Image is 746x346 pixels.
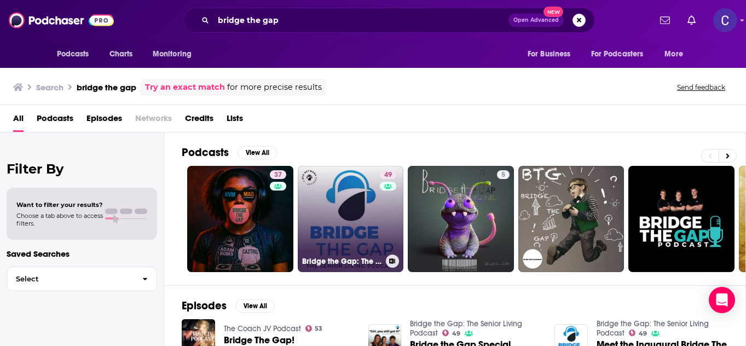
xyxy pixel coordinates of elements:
a: PodcastsView All [182,146,277,159]
a: Show notifications dropdown [656,11,674,30]
span: For Business [528,47,571,62]
span: Monitoring [153,47,192,62]
span: For Podcasters [591,47,644,62]
span: for more precise results [227,81,322,94]
span: Select [7,275,134,282]
span: 49 [639,331,647,336]
a: 53 [305,325,323,332]
div: Search podcasts, credits, & more... [183,8,595,33]
span: Logged in as publicityxxtina [713,8,737,32]
button: open menu [584,44,660,65]
a: Bridge the Gap: The Senior Living Podcast [597,319,709,338]
span: Want to filter your results? [16,201,103,209]
a: EpisodesView All [182,299,275,313]
button: View All [238,146,277,159]
a: 5 [408,166,514,272]
a: 37 [187,166,293,272]
button: View All [235,299,275,313]
a: 49 [629,330,647,336]
a: 5 [497,170,510,179]
span: Charts [109,47,133,62]
span: 49 [384,170,392,181]
a: 49 [380,170,396,179]
span: New [543,7,563,17]
a: Charts [102,44,140,65]
button: open menu [145,44,206,65]
button: open menu [657,44,697,65]
span: Networks [135,109,172,132]
img: User Profile [713,8,737,32]
h2: Episodes [182,299,227,313]
button: Show profile menu [713,8,737,32]
a: The Coach JV Podcast [224,324,301,333]
span: 53 [315,326,322,331]
button: Select [7,267,157,291]
button: open menu [49,44,103,65]
a: Credits [185,109,213,132]
button: open menu [520,44,585,65]
a: All [13,109,24,132]
span: 49 [452,331,460,336]
a: Bridge the Gap: The Senior Living Podcast [410,319,522,338]
span: Choose a tab above to access filters. [16,212,103,227]
h2: Filter By [7,161,157,177]
h2: Podcasts [182,146,229,159]
a: 37 [270,170,286,179]
div: Open Intercom Messenger [709,287,735,313]
span: Open Advanced [513,18,559,23]
span: More [664,47,683,62]
h3: Bridge the Gap: The Senior Living Podcast [302,257,381,266]
span: 37 [274,170,282,181]
a: Show notifications dropdown [683,11,700,30]
input: Search podcasts, credits, & more... [213,11,508,29]
button: Open AdvancedNew [508,14,564,27]
a: Episodes [86,109,122,132]
span: Podcasts [57,47,89,62]
h3: bridge the gap [77,82,136,93]
a: Try an exact match [145,81,225,94]
span: 5 [501,170,505,181]
button: Send feedback [674,83,728,92]
p: Saved Searches [7,249,157,259]
a: Podcasts [37,109,73,132]
img: Podchaser - Follow, Share and Rate Podcasts [9,10,114,31]
a: 49 [442,330,460,336]
h3: Search [36,82,63,93]
a: Lists [227,109,243,132]
a: 49Bridge the Gap: The Senior Living Podcast [298,166,404,272]
a: Bridge The Gap! [224,336,294,345]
